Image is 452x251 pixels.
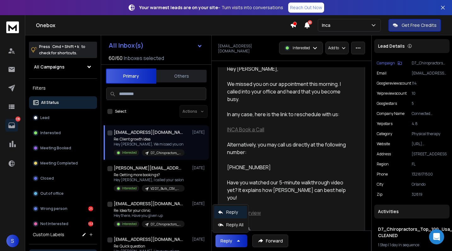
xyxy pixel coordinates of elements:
[114,236,183,242] h1: [EMAIL_ADDRESS][DOMAIN_NAME]
[114,177,185,182] p: Hey [PERSON_NAME], I called your salon
[122,222,137,226] p: Interested
[104,39,208,52] button: All Inbox(s)
[226,209,238,215] p: Reply
[377,162,389,167] p: region
[288,3,324,13] a: Reach Out Now
[6,235,19,247] button: S
[402,22,437,28] p: Get Free Credits
[412,61,447,66] p: D7_Chiropractors_Top_100_Usa_Cities-CLEANED
[39,44,85,56] p: Press to check for shortcuts.
[139,4,218,10] strong: Your warmest leads are on your site
[377,111,404,116] p: Company Name
[114,200,183,207] h1: [EMAIL_ADDRESS][DOMAIN_NAME]
[36,21,290,29] h1: Onebox
[377,61,395,66] p: Campaign
[88,221,93,226] div: 153
[429,229,444,244] div: Open Intercom Messenger
[15,117,20,122] p: 178
[192,201,206,206] p: [DATE]
[40,206,67,211] p: Wrong person
[40,146,71,151] p: Meeting Booked
[377,131,392,136] p: category
[109,42,144,49] h1: All Inbox(s)
[114,213,185,218] p: Hey there, Have you given up
[29,111,97,124] button: Lead
[290,4,322,11] p: Reach Out Now
[40,115,49,120] p: Lead
[218,44,275,54] p: [EMAIL_ADDRESS][DOMAIN_NAME]
[29,127,97,139] button: Interested
[412,162,447,167] p: FL
[29,187,97,200] button: Out of office
[377,152,391,157] p: address
[227,80,351,103] div: We missed you on our appointment this morning. I called into your office and heard that you becom...
[227,224,351,232] div: Talk soon,
[156,69,207,83] button: Others
[412,182,447,187] p: Orlando
[114,165,183,171] h1: [PERSON_NAME][EMAIL_ADDRESS][DOMAIN_NAME]
[192,237,206,242] p: [DATE]
[114,208,185,213] p: Re: Idea for your clinic
[390,242,419,248] span: 1 day in sequence
[192,130,206,135] p: [DATE]
[227,126,264,133] a: INCA Book a Call
[388,19,441,32] button: Get Free Credits
[151,222,181,227] p: D7_Chiropractors_Top_100_Usa_Cities-CLEANED
[377,71,386,76] p: Email
[227,141,351,156] div: Alternatively, you may call us directly at the following number:
[377,101,397,106] p: googlestars
[139,4,283,11] p: – Turn visits into conversations
[34,64,65,70] h1: All Campaigns
[377,81,411,86] p: googlereviewscount
[412,81,447,86] p: 114
[412,71,447,76] p: [EMAIL_ADDRESS][DOMAIN_NAME]
[29,172,97,185] button: Closed
[114,244,185,249] p: Re: Quick question
[377,182,383,187] p: city
[29,96,97,109] button: All Status
[378,242,446,248] div: |
[29,61,97,73] button: All Campaigns
[227,179,351,201] div: Have you watched our 5-minute walkthrough video yet? It explains how [PERSON_NAME] can best help ...
[215,235,247,247] button: Reply
[412,91,447,96] p: 10
[5,119,18,132] a: 178
[114,172,185,177] p: Re: Getting more bookings?
[220,238,232,244] div: Reply
[378,242,387,248] span: 1 Step
[227,65,351,73] div: Hey [PERSON_NAME],
[377,172,388,177] p: Phone
[227,164,351,171] div: [PHONE_NUMBER]
[115,109,126,114] label: Select
[114,142,185,147] p: Hey [PERSON_NAME], We missed you on
[29,84,97,93] h3: Filters
[377,91,407,96] p: yelpreviewscount
[114,137,185,142] p: Re: Client growth idea
[122,150,137,155] p: Interested
[40,130,61,135] p: Interested
[40,191,64,196] p: Out of office
[29,218,97,230] button: Not Interested153
[412,172,447,177] p: 13216171500
[377,141,390,146] p: website
[88,206,93,211] div: 25
[51,43,80,50] span: Cmd + Shift + k
[109,54,123,62] span: 60 / 60
[29,157,97,170] button: Meeting Completed
[412,121,447,126] p: 4.8
[412,152,447,157] p: [STREET_ADDRESS]
[114,129,183,135] h1: [EMAIL_ADDRESS][DOMAIN_NAME]
[308,20,312,25] span: 50
[322,22,333,28] p: Inca
[33,231,64,238] h3: Custom Labels
[412,192,447,197] p: 32819
[412,131,447,136] p: Physical therapy
[41,100,59,105] p: All Status
[106,69,156,84] button: Primary
[124,54,164,62] h3: Inboxes selected
[412,111,447,116] p: Connected Movement
[192,165,206,170] p: [DATE]
[377,192,382,197] p: zip
[412,101,447,106] p: 5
